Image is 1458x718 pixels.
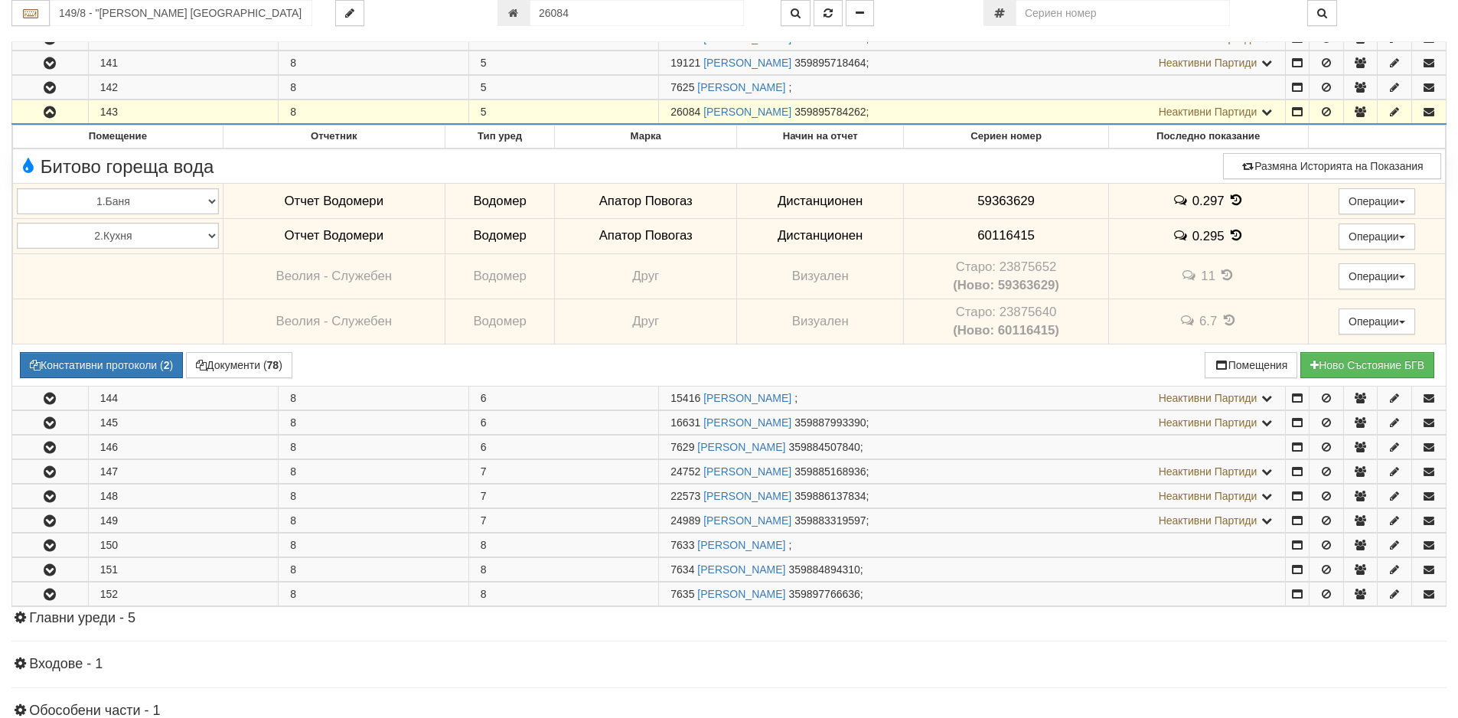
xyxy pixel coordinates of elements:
[670,57,700,69] span: Партида №
[703,392,791,404] a: [PERSON_NAME]
[659,533,1286,556] td: ;
[1159,416,1257,429] span: Неактивни Партиди
[1228,228,1244,243] span: История на показанията
[279,386,469,410] td: 8
[904,253,1108,299] td: Устройство със сериен номер 23875652 беше подменено от устройство със сериен номер 59363629
[794,416,866,429] span: 359887993390
[88,410,279,434] td: 145
[697,563,785,576] a: [PERSON_NAME]
[1199,314,1217,328] span: 6.7
[445,126,555,148] th: Тип уред
[481,588,487,600] span: 8
[88,459,279,483] td: 147
[659,508,1286,532] td: ;
[1108,126,1308,148] th: Последно показание
[279,533,469,556] td: 8
[1228,193,1244,207] span: История на показанията
[1192,229,1225,243] span: 0.295
[670,106,700,118] span: Партида №
[276,314,393,328] span: Веолия - Служебен
[1192,194,1225,208] span: 0.297
[481,81,487,93] span: 5
[11,611,1447,626] h4: Главни уреди - 5
[88,100,279,125] td: 143
[555,253,737,299] td: Друг
[88,435,279,459] td: 146
[88,533,279,556] td: 150
[481,106,487,118] span: 5
[88,557,279,581] td: 151
[13,126,223,148] th: Помещение
[285,194,383,208] span: Отчет Водомери
[17,157,214,177] span: Битово гореща вода
[1219,268,1236,282] span: История на показанията
[481,539,487,551] span: 8
[794,490,866,502] span: 359886137834
[953,278,1059,292] b: (Ново: 59363629)
[659,582,1286,605] td: ;
[703,465,791,478] a: [PERSON_NAME]
[736,253,903,299] td: Визуален
[445,184,555,219] td: Водомер
[445,299,555,344] td: Водомер
[659,459,1286,483] td: ;
[794,514,866,527] span: 359883319597
[186,352,292,378] button: Документи (78)
[88,582,279,605] td: 152
[276,269,393,283] span: Веолия - Служебен
[88,508,279,532] td: 149
[267,359,279,371] b: 78
[697,588,785,600] a: [PERSON_NAME]
[703,57,791,69] a: [PERSON_NAME]
[481,514,487,527] span: 7
[659,435,1286,459] td: ;
[481,465,487,478] span: 7
[164,359,170,371] b: 2
[788,563,859,576] span: 359884894310
[1172,228,1192,243] span: История на забележките
[1159,490,1257,502] span: Неактивни Партиди
[88,51,279,75] td: 141
[223,126,445,148] th: Отчетник
[555,218,737,253] td: Апатор Повогаз
[1172,193,1192,207] span: История на забележките
[1159,465,1257,478] span: Неактивни Партиди
[659,51,1286,75] td: ;
[555,184,737,219] td: Апатор Повогаз
[1179,313,1199,328] span: История на забележките
[445,218,555,253] td: Водомер
[703,106,791,118] a: [PERSON_NAME]
[1159,106,1257,118] span: Неактивни Партиди
[670,588,694,600] span: Партида №
[697,81,785,93] a: [PERSON_NAME]
[659,76,1286,100] td: ;
[736,126,903,148] th: Начин на отчет
[1339,308,1415,335] button: Операции
[736,299,903,344] td: Визуален
[794,57,866,69] span: 359895718464
[670,514,700,527] span: Партида №
[555,126,737,148] th: Марка
[1159,392,1257,404] span: Неактивни Партиди
[670,563,694,576] span: Партида №
[20,352,183,378] button: Констативни протоколи (2)
[670,81,694,93] span: Партида №
[1300,352,1434,378] button: Новo Състояние БГВ
[481,490,487,502] span: 7
[1339,224,1415,250] button: Операции
[670,539,694,551] span: Партида №
[88,484,279,507] td: 148
[481,416,487,429] span: 6
[1223,153,1441,179] button: Размяна Историята на Показания
[697,539,785,551] a: [PERSON_NAME]
[481,57,487,69] span: 5
[481,563,487,576] span: 8
[1159,57,1257,69] span: Неактивни Партиди
[953,323,1059,338] b: (Ново: 60116415)
[670,490,700,502] span: Партида №
[88,76,279,100] td: 142
[1339,263,1415,289] button: Операции
[279,582,469,605] td: 8
[285,228,383,243] span: Отчет Водомери
[279,100,469,125] td: 8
